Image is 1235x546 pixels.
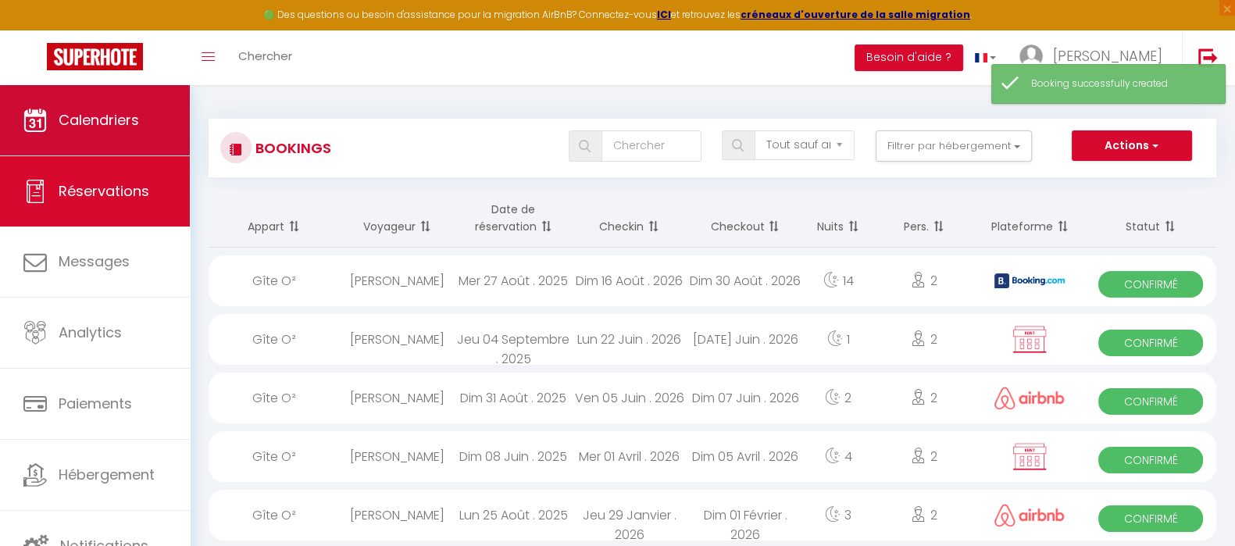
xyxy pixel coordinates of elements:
th: Sort by checkin [571,189,687,248]
span: Messages [59,252,130,271]
th: Sort by status [1085,189,1216,248]
span: Réservations [59,181,149,201]
span: Analytics [59,323,122,342]
th: Sort by booking date [455,189,571,248]
div: Booking successfully created [1031,77,1209,91]
img: logout [1198,48,1218,67]
th: Sort by rentals [209,189,340,248]
span: Calendriers [59,110,139,130]
h3: Bookings [252,130,331,166]
input: Chercher [601,130,701,162]
img: ... [1019,45,1043,68]
span: Hébergement [59,465,155,484]
img: Super Booking [47,43,143,70]
button: Besoin d'aide ? [855,45,963,71]
button: Ouvrir le widget de chat LiveChat [12,6,59,53]
span: Paiements [59,394,132,413]
th: Sort by nights [803,189,873,248]
th: Sort by checkout [687,189,803,248]
a: ICI [657,8,671,21]
th: Sort by guest [340,189,455,248]
button: Filtrer par hébergement [876,130,1032,162]
a: ... [PERSON_NAME] [1008,30,1182,85]
span: [PERSON_NAME] [1053,46,1162,66]
th: Sort by channel [974,189,1085,248]
span: Chercher [238,48,292,64]
th: Sort by people [873,189,974,248]
a: Chercher [227,30,304,85]
button: Actions [1072,130,1192,162]
a: créneaux d'ouverture de la salle migration [741,8,970,21]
